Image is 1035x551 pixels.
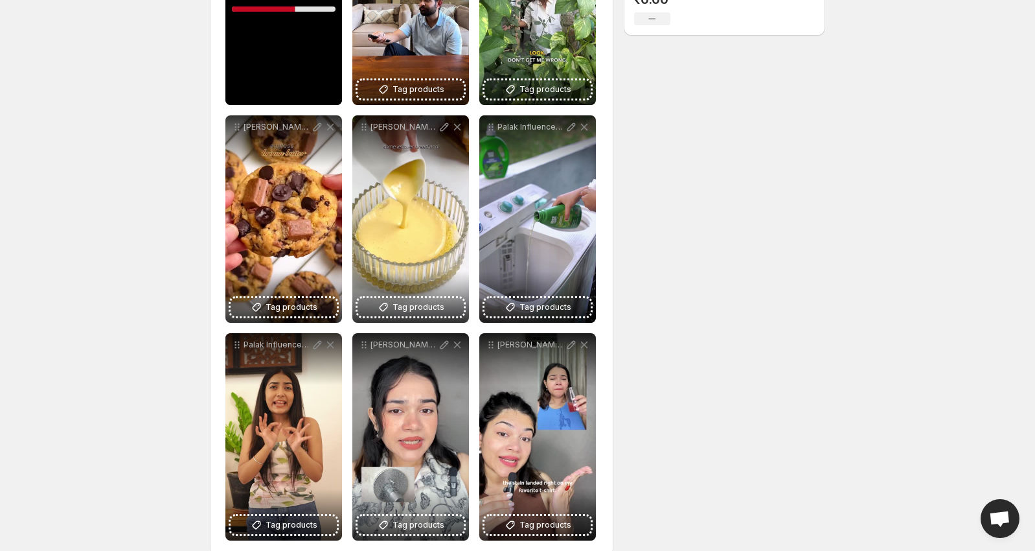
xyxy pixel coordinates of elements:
div: [PERSON_NAME] and showerTag products [352,333,469,541]
p: [PERSON_NAME] Influencer Dishwashing Liquid [244,122,311,132]
span: Tag products [392,301,444,314]
div: Open chat [981,499,1019,538]
p: [PERSON_NAME] Influencer Bamboo Towel [370,122,438,132]
span: Tag products [392,519,444,532]
button: Tag products [358,298,464,316]
div: [PERSON_NAME] Influencer Bamboo TowelTag products [352,115,469,323]
span: Tag products [519,301,571,314]
button: Tag products [358,516,464,534]
div: [PERSON_NAME] [PERSON_NAME] Influencer ReelTag products [479,333,596,541]
p: [PERSON_NAME] [PERSON_NAME] Influencer Reel [497,340,565,350]
div: Palak Influencer All Surface CleanerTag products [225,333,342,541]
button: Tag products [358,80,464,99]
button: Tag products [484,80,591,99]
button: Tag products [231,516,337,534]
button: Tag products [484,298,591,316]
button: Tag products [484,516,591,534]
p: Palak Influencer All Surface Cleaner [244,340,311,350]
span: Tag products [519,519,571,532]
div: [PERSON_NAME] Influencer Dishwashing LiquidTag products [225,115,342,323]
button: Tag products [231,298,337,316]
span: Tag products [266,301,317,314]
span: Tag products [519,83,571,96]
span: Tag products [392,83,444,96]
p: [PERSON_NAME] and shower [370,340,438,350]
span: Tag products [266,519,317,532]
div: Palak Influencer Laundry Detergent Fabric ConditionerTag products [479,115,596,323]
p: Palak Influencer Laundry Detergent Fabric Conditioner [497,122,565,132]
